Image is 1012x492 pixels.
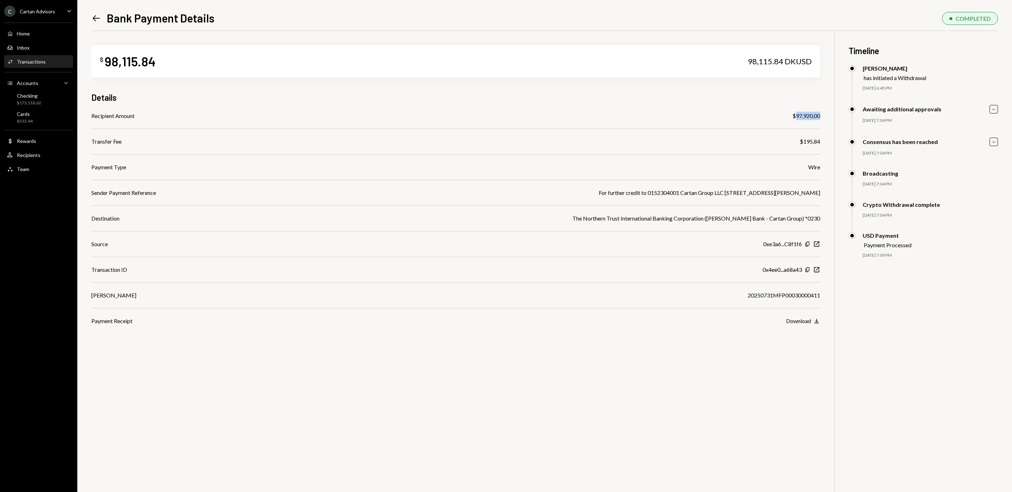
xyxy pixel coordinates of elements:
[91,291,136,300] div: [PERSON_NAME]
[572,214,820,223] div: The Northern Trust International Banking Corporation ([PERSON_NAME] Bank - Cartan Group) *0230
[17,80,38,86] div: Accounts
[4,135,73,147] a: Rewards
[863,85,998,91] div: [DATE] 6:45 PM
[91,163,126,171] div: Payment Type
[864,74,926,81] div: has initiated a Withdrawal
[863,170,898,177] div: Broadcasting
[763,240,802,248] div: 0xe3a6...C8f1f6
[863,201,940,208] div: Crypto Withdrawal complete
[17,111,33,117] div: Cards
[4,77,73,89] a: Accounts
[4,55,73,68] a: Transactions
[91,112,135,120] div: Recipient Amount
[4,149,73,161] a: Recipients
[4,27,73,40] a: Home
[863,106,941,112] div: Awaiting additional approvals
[17,152,40,158] div: Recipients
[91,137,122,146] div: Transfer Fee
[863,150,998,156] div: [DATE] 7:04 PM
[20,8,55,14] div: Cartan Advisors
[4,41,73,54] a: Inbox
[17,31,30,37] div: Home
[748,291,820,300] div: 20250731MFP00030000411
[17,118,33,124] div: $533.44
[863,138,938,145] div: Consensus has been reached
[864,242,912,248] div: Payment Processed
[849,45,998,57] h3: Timeline
[863,65,926,72] div: [PERSON_NAME]
[599,189,820,197] div: For further credit to 0152304001 Cartan Group LLC [STREET_ADDRESS][PERSON_NAME]
[748,57,812,66] div: 98,115.84 DKUSD
[17,166,29,172] div: Team
[107,11,214,25] h1: Bank Payment Details
[863,212,998,218] div: [DATE] 7:04 PM
[4,91,73,107] a: Checking$173,118.62
[17,93,41,99] div: Checking
[17,59,46,65] div: Transactions
[17,45,30,51] div: Inbox
[91,317,132,325] div: Payment Receipt
[808,163,820,171] div: Wire
[956,15,991,22] div: COMPLETED
[91,214,119,223] div: Destination
[17,100,41,106] div: $173,118.62
[17,138,36,144] div: Rewards
[91,92,117,103] h3: Details
[792,112,820,120] div: $97,920.00
[863,181,998,187] div: [DATE] 7:04 PM
[786,317,820,325] button: Download
[100,56,103,63] div: $
[763,265,802,274] div: 0x4ee0...a68a43
[863,232,912,239] div: USD Payment
[4,163,73,175] a: Team
[786,317,811,324] div: Download
[4,6,15,17] div: C
[91,189,156,197] div: Sender Payment Reference
[91,265,127,274] div: Transaction ID
[863,252,998,258] div: [DATE] 7:09 PM
[800,137,820,146] div: $195.84
[105,53,156,69] div: 98,115.84
[91,240,108,248] div: Source
[4,109,73,126] a: Cards$533.44
[863,118,998,124] div: [DATE] 7:04 PM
